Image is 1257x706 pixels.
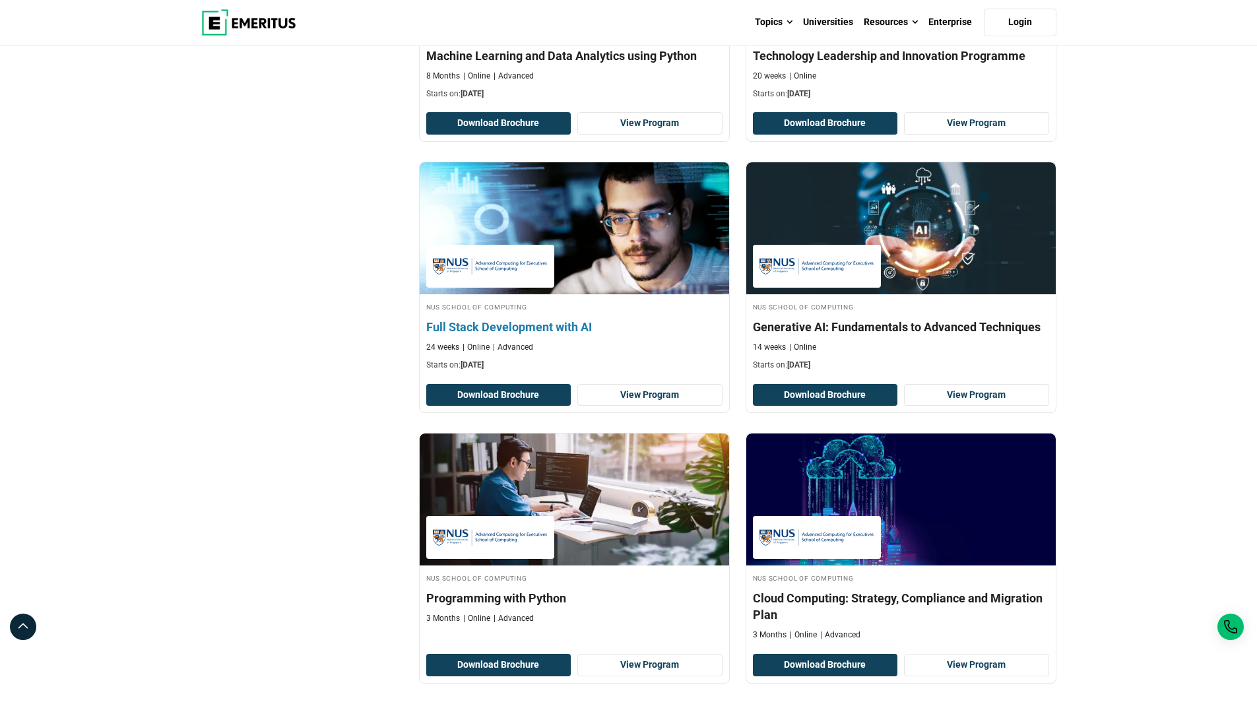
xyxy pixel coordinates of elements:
h4: Technology Leadership and Innovation Programme [753,48,1049,64]
p: Starts on: [426,88,723,100]
h4: Machine Learning and Data Analytics using Python [426,48,723,64]
a: Technology Course by NUS School of Computing - September 30, 2025 NUS School of Computing NUS Sch... [746,162,1056,377]
p: 3 Months [753,629,787,641]
span: [DATE] [461,89,484,98]
p: Advanced [494,613,534,624]
a: View Program [577,112,723,135]
p: 3 Months [426,613,460,624]
p: Online [463,613,490,624]
p: Online [463,71,490,82]
a: Coding Course by NUS School of Computing - September 30, 2025 NUS School of Computing NUS School ... [420,162,729,377]
h4: NUS School of Computing [753,572,1049,583]
p: 20 weeks [753,71,786,82]
p: Online [790,629,817,641]
a: View Program [577,384,723,406]
h4: Programming with Python [426,590,723,606]
p: Advanced [820,629,860,641]
p: Online [789,71,816,82]
p: Advanced [494,71,534,82]
h4: NUS School of Computing [426,301,723,312]
p: Online [789,342,816,353]
h4: Cloud Computing: Strategy, Compliance and Migration Plan [753,590,1049,623]
img: Full Stack Development with AI | Online Coding Course [404,156,744,301]
a: Login [984,9,1056,36]
img: Programming with Python | Online AI and Machine Learning Course [420,433,729,565]
img: NUS School of Computing [433,523,548,552]
button: Download Brochure [426,112,571,135]
a: View Program [904,384,1049,406]
span: [DATE] [787,89,810,98]
h4: NUS School of Computing [753,301,1049,312]
img: NUS School of Computing [759,251,874,281]
button: Download Brochure [426,384,571,406]
img: Cloud Computing: Strategy, Compliance and Migration Plan | Online Strategy and Innovation Course [746,433,1056,565]
p: Online [463,342,490,353]
span: [DATE] [787,360,810,369]
h4: NUS School of Computing [426,572,723,583]
h4: Full Stack Development with AI [426,319,723,335]
a: AI and Machine Learning Course by NUS School of Computing - NUS School of Computing NUS School of... [420,433,729,631]
p: Starts on: [426,360,723,371]
button: Download Brochure [753,384,898,406]
h4: Generative AI: Fundamentals to Advanced Techniques [753,319,1049,335]
p: Advanced [493,342,533,353]
button: Download Brochure [753,112,898,135]
img: NUS School of Computing [433,251,548,281]
button: Download Brochure [753,654,898,676]
img: Generative AI: Fundamentals to Advanced Techniques | Online Technology Course [746,162,1056,294]
p: 8 Months [426,71,460,82]
a: Strategy and Innovation Course by NUS School of Computing - NUS School of Computing NUS School of... [746,433,1056,647]
a: View Program [904,654,1049,676]
img: NUS School of Computing [759,523,874,552]
a: View Program [577,654,723,676]
p: 14 weeks [753,342,786,353]
p: 24 weeks [426,342,459,353]
a: View Program [904,112,1049,135]
p: Starts on: [753,88,1049,100]
span: [DATE] [461,360,484,369]
button: Download Brochure [426,654,571,676]
p: Starts on: [753,360,1049,371]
